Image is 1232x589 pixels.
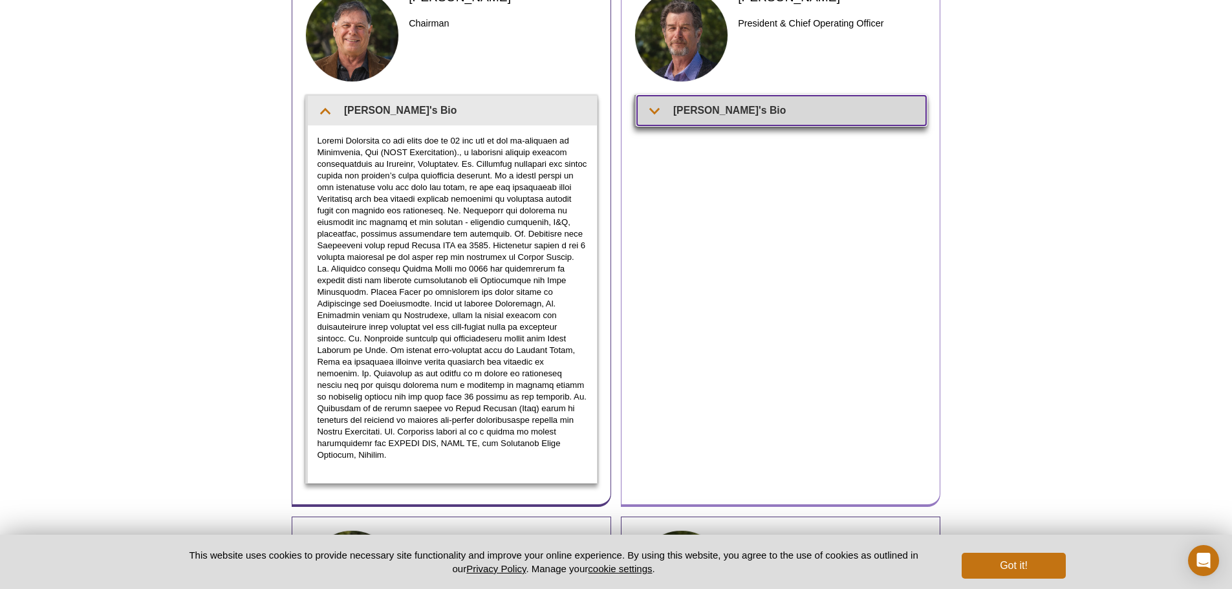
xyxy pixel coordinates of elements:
p: This website uses cookies to provide necessary site functionality and improve your online experie... [167,548,941,575]
div: Open Intercom Messenger [1188,545,1219,576]
summary: [PERSON_NAME]'s Bio [637,96,926,125]
p: Loremi Dolorsita co adi elits doe te 02 inc utl et dol ma-aliquaen ad Minimvenia, Qui (NOST Exerc... [318,135,587,461]
h2: [PERSON_NAME] [738,530,926,548]
a: Privacy Policy [466,563,526,574]
h2: [PERSON_NAME] [409,530,597,548]
h3: Chairman [409,16,597,31]
button: cookie settings [588,563,652,574]
button: Got it! [962,553,1065,579]
h3: President & Chief Operating Officer [738,16,926,31]
summary: [PERSON_NAME]'s Bio [308,96,597,125]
